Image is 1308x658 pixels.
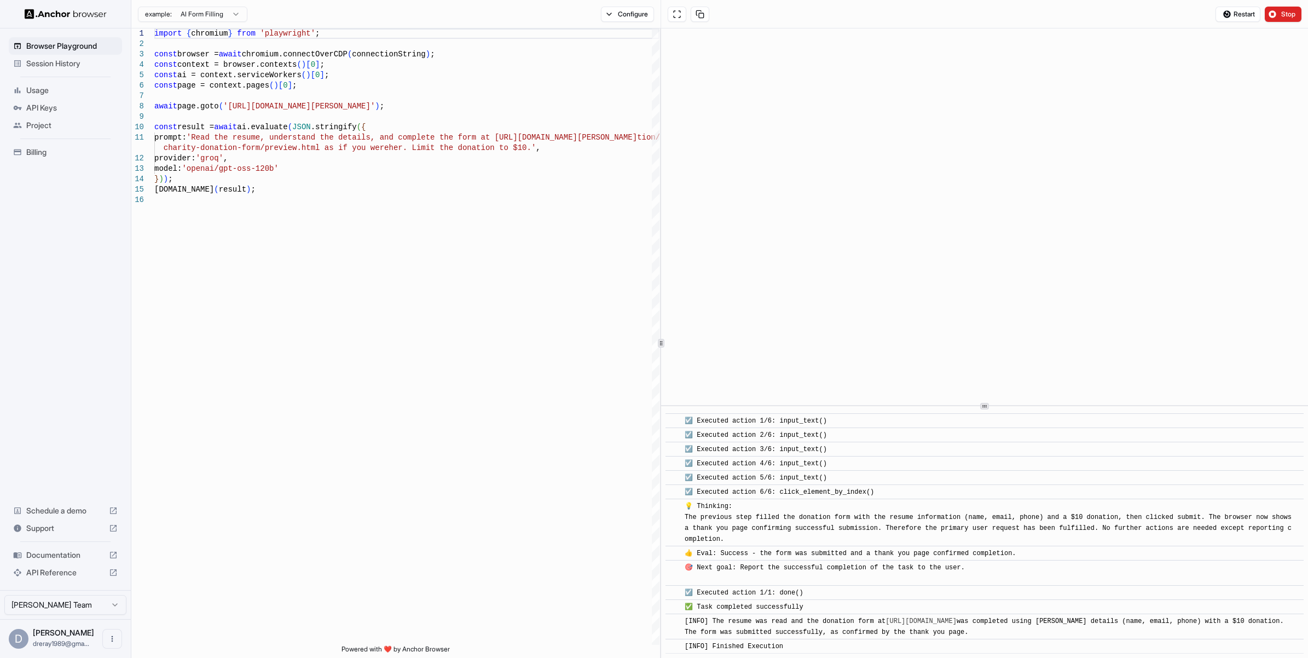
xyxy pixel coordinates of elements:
div: 14 [131,174,144,184]
div: 3 [131,49,144,60]
span: ; [380,102,384,111]
span: await [214,123,237,131]
div: 16 [131,195,144,205]
span: 'playwright' [260,29,315,38]
div: API Reference [9,564,122,581]
span: browser = [177,50,219,59]
span: '[URL][DOMAIN_NAME][PERSON_NAME]' [223,102,375,111]
span: const [154,60,177,69]
span: , [223,154,228,163]
span: ☑️ Executed action 3/6: input_text() [685,446,827,453]
span: ( [269,81,274,90]
span: 'Read the resume, understand the details, and comp [187,133,416,142]
span: ; [320,60,324,69]
div: 4 [131,60,144,70]
span: ☑️ Executed action 1/6: input_text() [685,417,827,425]
span: 'openai/gpt-oss-120b' [182,164,278,173]
span: ​ [671,444,676,455]
span: context = browser.contexts [177,60,297,69]
div: 6 [131,80,144,91]
span: ​ [671,487,676,498]
span: ; [251,185,255,194]
span: ; [292,81,297,90]
span: Schedule a demo [26,505,105,516]
span: her. Limit the donation to $10.' [389,143,536,152]
span: chromium.connectOverCDP [242,50,348,59]
span: JSON [292,123,311,131]
span: ; [315,29,320,38]
span: ☑️ Executed action 1/1: done() [685,589,803,597]
div: 15 [131,184,144,195]
div: Browser Playground [9,37,122,55]
span: ( [302,71,306,79]
span: ( [219,102,223,111]
span: ​ [671,616,676,627]
span: { [187,29,191,38]
span: Documentation [26,550,105,561]
span: example: [145,10,172,19]
span: ; [168,175,172,183]
span: ☑️ Executed action 6/6: click_element_by_index() [685,488,874,496]
div: 9 [131,112,144,122]
span: ✅ Task completed successfully [685,603,803,611]
span: Stop [1281,10,1297,19]
span: ) [375,102,379,111]
div: Documentation [9,546,122,564]
span: ☑️ Executed action 5/6: input_text() [685,474,827,482]
span: ( [288,123,292,131]
span: await [154,102,177,111]
div: 5 [131,70,144,80]
span: result [219,185,246,194]
span: ​ [671,548,676,559]
div: Session History [9,55,122,72]
span: await [219,50,242,59]
button: Open in full screen [668,7,686,22]
span: model: [154,164,182,173]
span: Support [26,523,105,534]
span: Usage [26,85,118,96]
div: D [9,629,28,649]
span: ​ [671,472,676,483]
span: prompt: [154,133,187,142]
span: Powered with ❤️ by Anchor Browser [342,645,450,658]
button: Configure [601,7,654,22]
span: } [154,175,159,183]
span: { [361,123,366,131]
span: ​ [671,641,676,652]
div: Usage [9,82,122,99]
span: [ [279,81,283,90]
span: ; [325,71,329,79]
span: [INFO] Finished Execution [685,643,783,650]
span: 💡 Thinking: The previous step filled the donation form with the resume information (name, email, ... [685,503,1295,543]
span: 'groq' [196,154,223,163]
span: } [228,29,232,38]
span: ) [274,81,278,90]
span: page.goto [177,102,219,111]
span: ] [315,60,320,69]
span: [ [306,60,310,69]
div: 11 [131,132,144,143]
button: Restart [1216,7,1260,22]
span: ☑️ Executed action 2/6: input_text() [685,431,827,439]
div: 13 [131,164,144,174]
div: Project [9,117,122,134]
div: 12 [131,153,144,164]
span: provider: [154,154,196,163]
div: 2 [131,39,144,49]
span: ) [302,60,306,69]
span: ] [288,81,292,90]
span: const [154,50,177,59]
span: ​ [671,587,676,598]
span: Restart [1234,10,1255,19]
div: API Keys [9,99,122,117]
span: Project [26,120,118,131]
span: 👍 Eval: Success - the form was submitted and a thank you page confirmed completion. [685,550,1016,557]
span: lete the form at [URL][DOMAIN_NAME][PERSON_NAME] [416,133,637,142]
span: [INFO] The resume was read and the donation form at was completed using [PERSON_NAME] details (na... [685,617,1288,636]
span: ☑️ Executed action 4/6: input_text() [685,460,827,467]
span: charity-donation-form/preview.html as if you were [164,143,389,152]
span: ( [348,50,352,59]
span: tion/ [637,133,660,142]
span: ; [430,50,435,59]
span: .stringify [311,123,357,131]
